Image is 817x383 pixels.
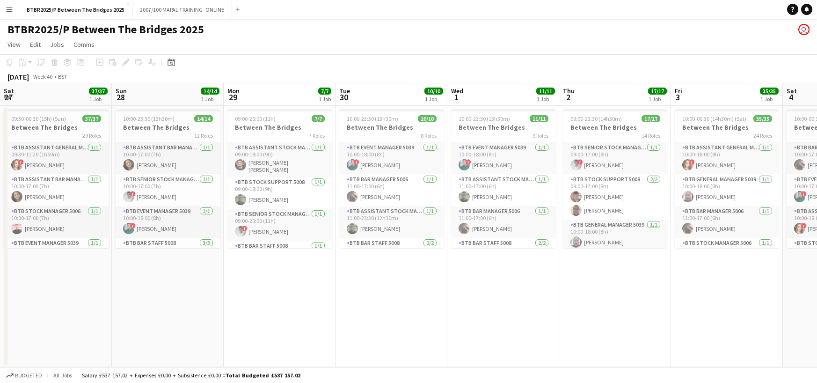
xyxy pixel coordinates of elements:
[116,238,220,297] app-card-role: BTB Bar Staff 50083/310:30-17:30 (7h)
[116,87,127,95] span: Sun
[339,142,444,174] app-card-role: BTB Event Manager 50391/110:00-18:00 (8h)![PERSON_NAME]
[50,40,64,49] span: Jobs
[536,88,555,95] span: 11/11
[227,87,240,95] span: Mon
[570,115,622,122] span: 09:00-23:30 (14h30m)
[563,87,575,95] span: Thu
[425,96,443,103] div: 1 Job
[201,88,219,95] span: 14/14
[424,88,443,95] span: 10/10
[130,223,136,228] span: !
[5,370,44,381] button: Budgeted
[4,110,109,248] app-job-card: 09:30-00:30 (15h) (Sun)37/37Between The Bridges29 RolesBTB Assistant General Manager 50061/109:30...
[116,174,220,206] app-card-role: BTB Senior Stock Manager 50061/110:00-17:00 (7h)![PERSON_NAME]
[114,92,127,103] span: 28
[227,110,332,248] div: 09:00-20:00 (11h)7/7Between The Bridges7 RolesBTB Assistant Stock Manager 50061/109:00-18:00 (9h)...
[530,115,548,122] span: 11/11
[123,115,175,122] span: 10:00-23:30 (13h30m)
[4,238,109,270] app-card-role: BTB Event Manager 50391/110:00-18:00 (8h)
[51,372,74,379] span: All jobs
[227,209,332,241] app-card-role: BTB Senior Stock Manager 50061/109:00-20:00 (11h)![PERSON_NAME]
[82,115,101,122] span: 37/37
[227,241,332,273] app-card-role: BTB Bar Staff 50081/1
[451,87,463,95] span: Wed
[801,191,807,197] span: !
[451,123,556,132] h3: Between The Bridges
[675,87,682,95] span: Fri
[760,96,778,103] div: 1 Job
[4,206,109,238] app-card-role: BTB Stock Manager 50061/110:00-17:00 (7h)[PERSON_NAME]
[642,115,660,122] span: 17/17
[309,132,325,139] span: 7 Roles
[642,132,660,139] span: 14 Roles
[418,115,437,122] span: 10/10
[421,132,437,139] span: 8 Roles
[7,72,29,81] div: [DATE]
[563,142,668,174] app-card-role: BTB Senior Stock Manager 50061/109:00-17:00 (8h)![PERSON_NAME]
[2,92,14,103] span: 27
[760,88,779,95] span: 35/35
[227,177,332,209] app-card-role: BTB Stock support 50081/109:00-18:00 (9h)[PERSON_NAME]
[227,123,332,132] h3: Between The Bridges
[675,142,780,174] app-card-role: BTB Assistant General Manager 50061/110:00-18:00 (8h)![PERSON_NAME]
[339,206,444,238] app-card-role: BTB Assistant Stock Manager 50061/111:00-23:30 (12h30m)[PERSON_NAME]
[116,123,220,132] h3: Between The Bridges
[89,88,108,95] span: 37/37
[4,123,109,132] h3: Between The Bridges
[649,96,666,103] div: 1 Job
[235,115,276,122] span: 09:00-20:00 (11h)
[563,220,668,251] app-card-role: BTB General Manager 50391/110:00-18:00 (8h)[PERSON_NAME]
[18,159,24,165] span: !
[319,96,331,103] div: 1 Job
[648,88,667,95] span: 17/17
[130,191,136,197] span: !
[451,238,556,286] app-card-role: BTB Bar Staff 50082/211:30-17:30 (6h)
[451,174,556,206] app-card-role: BTB Assistant Stock Manager 50061/111:00-17:00 (6h)[PERSON_NAME]
[339,110,444,248] app-job-card: 10:00-23:30 (13h30m)10/10Between The Bridges8 RolesBTB Event Manager 50391/110:00-18:00 (8h)![PER...
[451,206,556,238] app-card-role: BTB Bar Manager 50061/111:00-17:00 (6h)[PERSON_NAME]
[798,24,810,35] app-user-avatar: Amy Cane
[82,132,101,139] span: 29 Roles
[4,87,14,95] span: Sat
[785,92,797,103] span: 4
[339,174,444,206] app-card-role: BTB Bar Manager 50061/111:00-17:00 (6h)[PERSON_NAME]
[459,115,510,122] span: 10:00-23:30 (13h30m)
[4,142,109,174] app-card-role: BTB Assistant General Manager 50061/109:30-11:20 (1h50m)![PERSON_NAME]
[70,38,98,51] a: Comms
[227,142,332,177] app-card-role: BTB Assistant Stock Manager 50061/109:00-18:00 (9h)[PERSON_NAME] [PERSON_NAME]
[116,206,220,238] app-card-role: BTB Event Manager 50391/110:00-18:00 (8h)![PERSON_NAME]
[30,40,41,49] span: Edit
[450,92,463,103] span: 1
[537,96,554,103] div: 1 Job
[19,0,132,19] button: BTBR2025/P Between The Bridges 2025
[201,96,219,103] div: 1 Job
[4,174,109,206] app-card-role: BTB Assistant Bar Manager 50061/110:00-17:00 (7h)[PERSON_NAME]
[226,92,240,103] span: 29
[753,115,772,122] span: 35/35
[675,206,780,238] app-card-role: BTB Bar Manager 50061/111:00-17:00 (6h)[PERSON_NAME]
[7,22,204,37] h1: BTBR2025/P Between The Bridges 2025
[801,223,807,228] span: !
[673,92,682,103] span: 3
[675,123,780,132] h3: Between The Bridges
[577,159,583,165] span: !
[46,38,68,51] a: Jobs
[563,123,668,132] h3: Between The Bridges
[533,132,548,139] span: 9 Roles
[675,238,780,270] app-card-role: BTB Stock Manager 50061/111:00-17:00 (6h)
[354,159,359,165] span: !
[312,115,325,122] span: 7/7
[563,174,668,220] app-card-role: BTB Stock support 50082/209:00-17:00 (8h)[PERSON_NAME][PERSON_NAME]
[339,238,444,283] app-card-role: BTB Bar Staff 50082/211:30-17:30 (6h)
[787,87,797,95] span: Sat
[116,110,220,248] app-job-card: 10:00-23:30 (13h30m)14/14Between The Bridges12 RolesBTB Assistant Bar Manager 50061/110:00-17:00 ...
[675,174,780,206] app-card-role: BTB General Manager 50391/110:00-18:00 (8h)[PERSON_NAME]
[339,123,444,132] h3: Between The Bridges
[116,142,220,174] app-card-role: BTB Assistant Bar Manager 50061/110:00-17:00 (7h)[PERSON_NAME]
[753,132,772,139] span: 24 Roles
[451,110,556,248] div: 10:00-23:30 (13h30m)11/11Between The Bridges9 RolesBTB Event Manager 50391/110:00-18:00 (8h)![PER...
[318,88,331,95] span: 7/7
[4,38,24,51] a: View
